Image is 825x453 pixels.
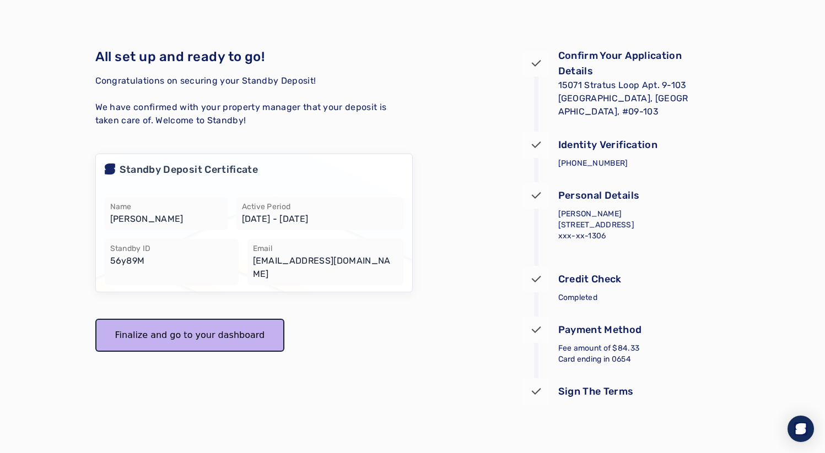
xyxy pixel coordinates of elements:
p: Credit Check [558,271,622,287]
p: Standby Deposit Certificate [120,162,258,177]
span: Completed [558,293,598,302]
p: Payment Method [558,322,642,337]
p: Identity Verification [558,137,658,152]
p: [PERSON_NAME] [110,212,222,226]
p: [EMAIL_ADDRESS][DOMAIN_NAME] [253,254,398,281]
p: Sign The Terms [558,384,634,399]
p: [DATE] - [DATE] [242,212,398,226]
p: Fee amount of $84.33 Card ending in 0654 [558,343,691,365]
p: [PERSON_NAME] [STREET_ADDRESS] xxx-xx-1306 [558,209,691,242]
button: Finalize and go to your dashboard [95,319,285,352]
p: 56y89M [110,254,233,268]
p: Personal Details [558,188,640,203]
span: 15071 Stratus Loop Apt. 9-103 [GEOGRAPHIC_DATA], [GEOGRAPHIC_DATA], #09-103 [DATE] - [DATE] [558,80,688,130]
p: Congratulations on securing your Standby Deposit! We have confirmed with your property manager th... [95,74,413,127]
p: Confirm Your Application Details [558,48,691,79]
div: Open Intercom Messenger [788,416,814,442]
p: Standby ID [110,243,233,254]
p: Active Period [242,201,398,212]
span: [PHONE_NUMBER] [558,159,628,168]
span: All set up and ready to go! [95,49,265,64]
p: Name [110,201,222,212]
p: Email [253,243,398,254]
